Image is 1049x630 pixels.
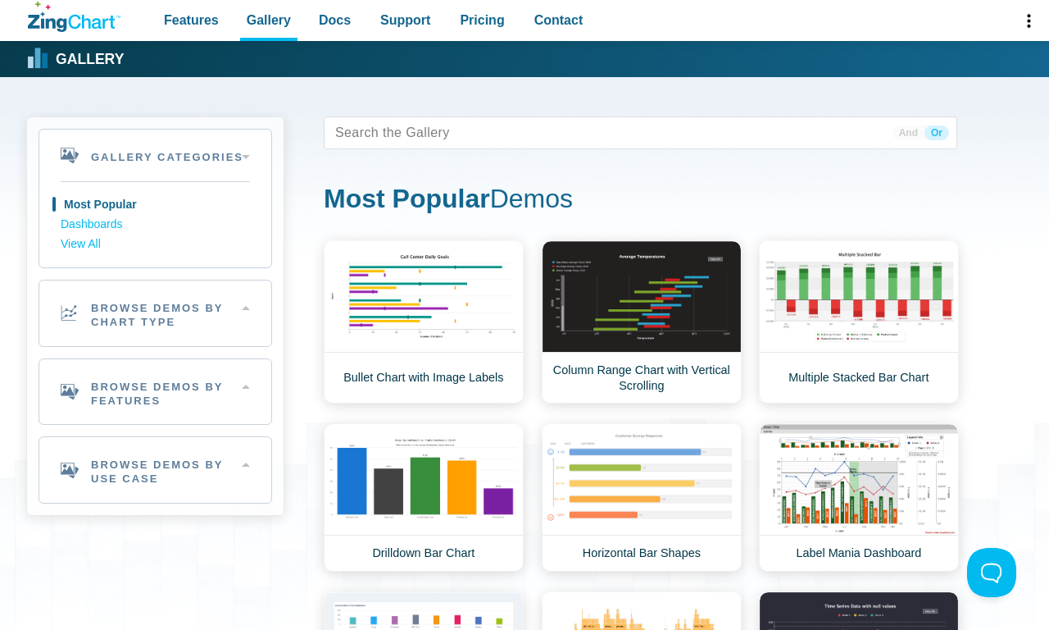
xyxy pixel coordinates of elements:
[28,2,120,32] a: ZingChart Logo. Click to return to the homepage
[380,9,430,31] span: Support
[324,182,957,219] h1: Demos
[924,126,949,140] span: Or
[61,215,250,235] a: Dashboards
[542,240,742,404] a: Column Range Chart with Vertical Scrolling
[324,423,524,572] a: Drilldown Bar Chart
[39,281,271,346] h2: Browse Demos By Chart Type
[61,235,250,254] a: View All
[892,126,924,140] span: And
[759,240,959,404] a: Multiple Stacked Bar Chart
[39,359,271,425] h2: Browse Demos By Features
[56,52,124,67] strong: Gallery
[534,9,584,31] span: Contact
[247,9,291,31] span: Gallery
[324,184,490,213] strong: Most Popular
[542,423,742,572] a: Horizontal Bar Shapes
[460,9,504,31] span: Pricing
[967,548,1016,597] iframe: Toggle Customer Support
[759,423,959,572] a: Label Mania Dashboard
[324,240,524,404] a: Bullet Chart with Image Labels
[319,9,351,31] span: Docs
[164,9,219,31] span: Features
[39,437,271,503] h2: Browse Demos By Use Case
[28,47,124,71] a: Gallery
[61,195,250,215] a: Most Popular
[39,130,271,181] h2: Gallery Categories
